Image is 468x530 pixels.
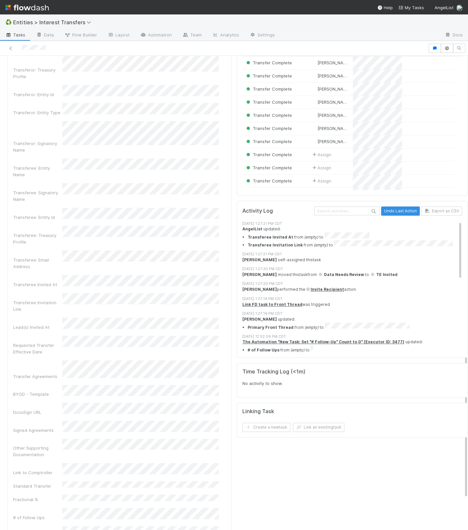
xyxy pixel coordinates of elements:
[311,126,316,131] img: avatar_abca0ba5-4208-44dd-8897-90682736f166.png
[245,73,292,79] div: Transfer Complete
[311,86,316,92] img: avatar_abca0ba5-4208-44dd-8897-90682736f166.png
[318,272,364,277] span: Data Needs Review
[421,206,462,216] button: Export as CSV
[311,99,316,105] img: avatar_abca0ba5-4208-44dd-8897-90682736f166.png
[245,99,292,105] span: Transfer Complete
[311,86,350,92] div: [PERSON_NAME]
[13,391,62,397] div: BYOD - Template
[245,165,292,170] span: Transfer Complete
[398,5,424,10] span: My Tasks
[370,272,397,277] span: TE Invited
[293,423,344,432] button: Link an existingtask
[244,30,280,41] a: Settings
[317,86,351,92] span: [PERSON_NAME]
[248,347,279,352] strong: # of Follow Ups
[245,178,292,183] span: Transfer Complete
[304,234,318,239] em: (empty)
[311,139,316,144] img: avatar_abca0ba5-4208-44dd-8897-90682736f166.png
[245,152,292,157] span: Transfer Complete
[242,302,302,307] a: Link FD task to Front Thread
[317,126,351,131] span: [PERSON_NAME]
[311,73,350,79] div: [PERSON_NAME]
[13,299,62,312] div: Transferee Invitation Link
[314,242,328,247] em: (empty)
[317,60,351,65] span: [PERSON_NAME]
[245,126,292,131] span: Transfer Complete
[245,164,292,171] div: Transfer Complete
[311,113,316,118] img: avatar_abca0ba5-4208-44dd-8897-90682736f166.png
[31,30,59,41] a: Data
[305,287,344,292] a: Invite Recipient
[317,113,351,118] span: [PERSON_NAME]
[311,99,350,105] div: [PERSON_NAME]
[245,139,292,144] span: Transfer Complete
[13,214,62,221] div: Transferee: Entity Id
[13,19,94,26] span: Entities > Interest Transfers
[242,339,404,344] a: The Automation "New Task: Set "# Follow-Up" Count to 0" (Executor ID: 3477)
[248,325,294,329] strong: Primary Front Thread
[311,151,331,158] span: Assign
[64,32,97,38] span: Flow Builder
[248,242,303,247] strong: Transferee Invitation Link
[5,2,49,13] img: logo-inverted-e16ddd16eac7371096b0.svg
[245,60,292,65] span: Transfer Complete
[13,427,62,434] div: Signed Agreements
[311,138,350,145] div: [PERSON_NAME]
[311,164,331,171] span: Assign
[13,483,62,489] div: Standard Transfer
[245,151,292,158] div: Transfer Complete
[248,234,293,239] strong: Transferee Invited At
[13,373,62,380] div: Transfer Agreements
[245,125,292,132] div: Transfer Complete
[314,206,380,215] input: Search activities...
[398,4,424,11] a: My Tasks
[242,287,277,292] strong: [PERSON_NAME]
[207,30,244,41] a: Analytics
[242,257,277,262] strong: [PERSON_NAME]
[317,99,351,105] span: [PERSON_NAME]
[13,469,62,476] div: Link to Comptroller
[242,272,277,277] strong: [PERSON_NAME]
[13,91,62,98] div: Transferor: Entity Id
[245,178,292,184] div: Transfer Complete
[245,73,292,78] span: Transfer Complete
[311,60,316,65] img: avatar_93b89fca-d03a-423a-b274-3dd03f0a621f.png
[381,206,420,216] button: Undo Last Action
[13,324,62,330] div: Lead(s) Invited At
[13,409,62,415] div: DocuSign URL
[13,514,62,521] div: # of Follow Ups
[13,342,62,355] div: Requested Transfer Effective Date
[242,369,305,375] h5: Time Tracking Log ( <1m )
[311,125,350,132] div: [PERSON_NAME]
[5,19,12,25] span: ♻️
[456,5,463,11] img: avatar_93b89fca-d03a-423a-b274-3dd03f0a621f.png
[13,232,62,245] div: Transferee: Treasury Profile
[439,30,468,41] a: Docs
[13,67,62,80] div: Transferor: Treasury Profile
[245,113,292,118] span: Transfer Complete
[245,112,292,118] div: Transfer Complete
[102,30,135,41] a: Layout
[317,73,351,78] span: [PERSON_NAME]
[317,139,351,144] span: [PERSON_NAME]
[13,109,62,116] div: Transferor: Entity Type
[435,5,454,10] span: AngelList
[13,189,62,202] div: Transferee: Signatory Name
[135,30,177,41] a: Automation
[13,165,62,178] div: Transferee: Entity Name
[311,73,316,78] img: avatar_abca0ba5-4208-44dd-8897-90682736f166.png
[5,32,26,38] span: Tasks
[242,423,290,432] button: Create a newtask
[242,317,277,322] strong: [PERSON_NAME]
[242,408,274,415] h5: Linking Task
[245,86,292,92] span: Transfer Complete
[291,347,305,352] em: (empty)
[13,496,62,503] div: Fractional %
[13,281,62,288] div: Transferee Invited At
